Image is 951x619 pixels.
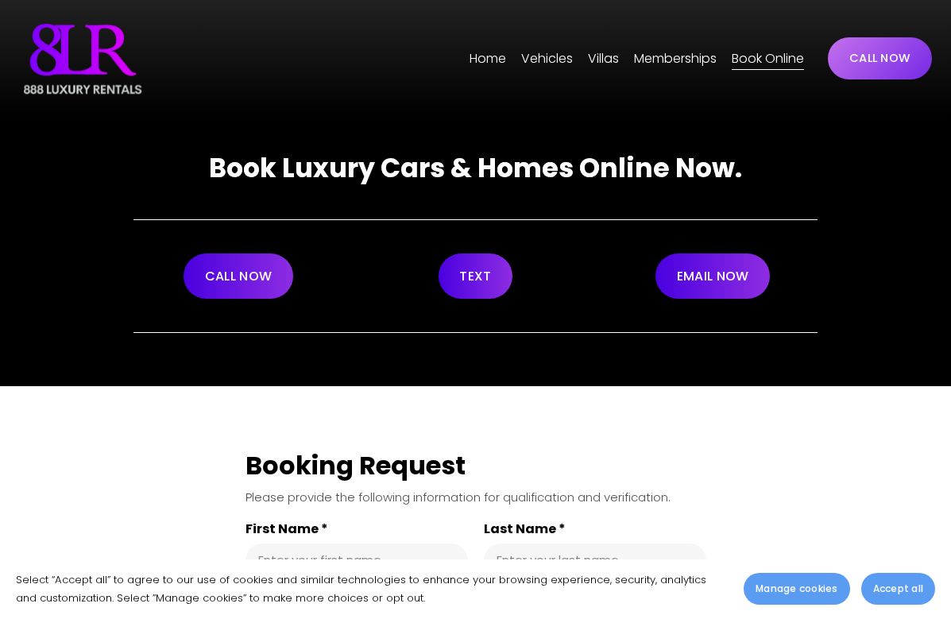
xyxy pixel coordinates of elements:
[588,46,619,72] a: folder dropdown
[756,582,837,596] span: Manage cookies
[655,253,770,299] a: EMAIL NOW
[732,46,804,72] a: Book Online
[245,449,706,482] div: Booking Request
[634,46,717,72] a: Memberships
[245,489,706,505] div: Please provide the following information for qualification and verification.
[245,521,468,537] label: First Name *
[861,573,935,605] button: Accept all
[588,48,619,71] span: Villas
[873,582,923,596] span: Accept all
[439,253,513,299] a: TEXT
[19,19,146,99] img: Luxury Car &amp; Home Rentals For Every Occasion
[258,552,455,568] input: First Name *
[484,521,706,537] label: Last Name *
[521,48,573,71] span: Vehicles
[744,573,849,605] button: Manage cookies
[209,149,742,187] strong: Book Luxury Cars & Homes Online Now.
[828,37,932,79] a: CALL NOW
[497,552,694,568] input: Last Name *
[184,253,293,299] a: CALL NOW
[16,571,728,608] p: Select “Accept all” to agree to our use of cookies and similar technologies to enhance your brows...
[521,46,573,72] a: folder dropdown
[470,46,506,72] a: Home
